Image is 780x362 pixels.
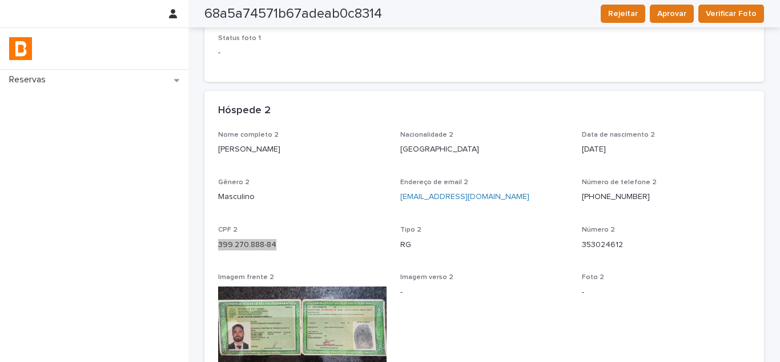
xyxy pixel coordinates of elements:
span: Endereço de email 2 [400,179,468,186]
p: RG [400,239,569,251]
a: [EMAIL_ADDRESS][DOMAIN_NAME] [400,193,529,201]
p: [PERSON_NAME] [218,144,387,156]
p: 353024612 [582,239,750,251]
span: Gênero 2 [218,179,250,186]
span: Nacionalidade 2 [400,132,453,138]
button: Verificar Foto [698,5,764,23]
span: Número 2 [582,226,615,233]
p: [DATE] [582,144,750,156]
p: - [582,287,750,299]
span: CPF 2 [218,226,238,233]
button: Aprovar [650,5,694,23]
p: - [218,47,387,59]
span: Foto 2 [582,274,604,281]
p: Reservas [5,74,55,85]
span: Número de telefone 2 [582,179,657,186]
span: Nome completo 2 [218,132,279,138]
h2: 68a5a74571b67adeab0c8314 [204,6,382,22]
a: [PHONE_NUMBER] [582,193,650,201]
span: Imagem frente 2 [218,274,274,281]
span: Aprovar [657,8,686,19]
span: Rejeitar [608,8,638,19]
span: Verificar Foto [706,8,757,19]
span: Data de nascimento 2 [582,132,655,138]
p: - [400,287,569,299]
h2: Hóspede 2 [218,105,271,117]
button: Rejeitar [601,5,645,23]
p: [GEOGRAPHIC_DATA] [400,144,569,156]
img: zVaNuJHRTjyIjT5M9Xd5 [9,37,32,60]
span: Status foto 1 [218,35,261,42]
span: Tipo 2 [400,226,421,233]
p: Masculino [218,191,387,203]
span: Imagem verso 2 [400,274,453,281]
p: 399.270.888-84 [218,239,387,251]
